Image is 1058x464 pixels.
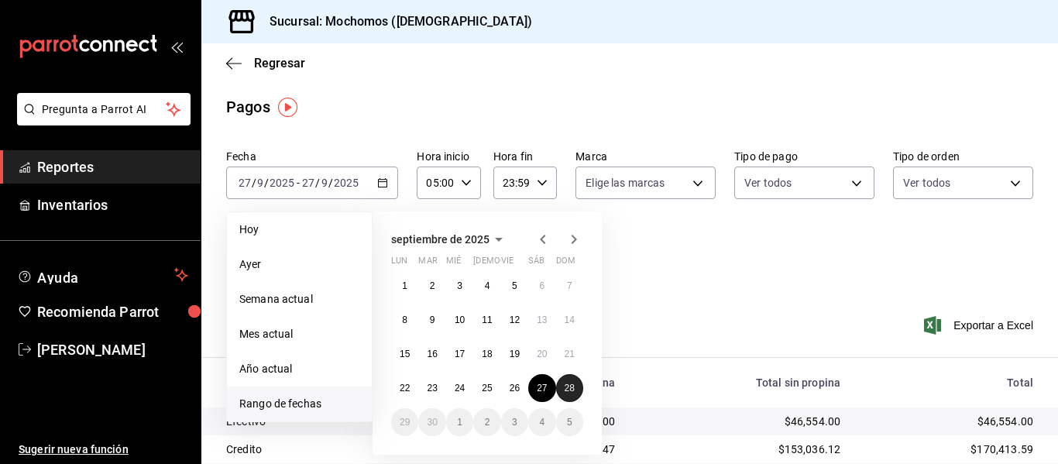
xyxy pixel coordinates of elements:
button: 28 de septiembre de 2025 [556,374,583,402]
span: / [315,177,320,189]
input: -- [238,177,252,189]
button: 4 de octubre de 2025 [528,408,555,436]
button: 27 de septiembre de 2025 [528,374,555,402]
div: Credito [226,442,448,457]
span: Hoy [239,222,359,238]
abbr: miércoles [446,256,461,272]
span: Año actual [239,361,359,377]
button: 17 de septiembre de 2025 [446,340,473,368]
span: - [297,177,300,189]
label: Tipo de orden [893,151,1033,162]
button: 3 de septiembre de 2025 [446,272,473,300]
button: 30 de septiembre de 2025 [418,408,445,436]
abbr: 23 de septiembre de 2025 [427,383,437,394]
input: ---- [269,177,295,189]
abbr: 25 de septiembre de 2025 [482,383,492,394]
button: 4 de septiembre de 2025 [473,272,500,300]
span: Reportes [37,156,188,177]
button: 10 de septiembre de 2025 [446,306,473,334]
abbr: 4 de octubre de 2025 [539,417,544,428]
abbr: 24 de septiembre de 2025 [455,383,465,394]
span: Sugerir nueva función [19,442,188,458]
abbr: 2 de octubre de 2025 [485,417,490,428]
abbr: 16 de septiembre de 2025 [427,349,437,359]
span: Ayuda [37,266,168,284]
button: 2 de septiembre de 2025 [418,272,445,300]
span: [PERSON_NAME] [37,339,188,360]
button: 2 de octubre de 2025 [473,408,500,436]
abbr: 27 de septiembre de 2025 [537,383,547,394]
button: 5 de octubre de 2025 [556,408,583,436]
div: $153,036.12 [640,442,840,457]
abbr: 10 de septiembre de 2025 [455,314,465,325]
abbr: 13 de septiembre de 2025 [537,314,547,325]
button: 13 de septiembre de 2025 [528,306,555,334]
button: 25 de septiembre de 2025 [473,374,500,402]
input: -- [256,177,264,189]
input: -- [301,177,315,189]
button: Tooltip marker [278,98,297,117]
button: 12 de septiembre de 2025 [501,306,528,334]
span: / [328,177,333,189]
button: 22 de septiembre de 2025 [391,374,418,402]
input: ---- [333,177,359,189]
button: 6 de septiembre de 2025 [528,272,555,300]
abbr: 3 de septiembre de 2025 [457,280,462,291]
abbr: jueves [473,256,565,272]
button: 14 de septiembre de 2025 [556,306,583,334]
button: 24 de septiembre de 2025 [446,374,473,402]
label: Marca [575,151,716,162]
label: Fecha [226,151,398,162]
span: Recomienda Parrot [37,301,188,322]
span: Ver todos [744,175,792,191]
abbr: 28 de septiembre de 2025 [565,383,575,394]
abbr: sábado [528,256,544,272]
div: $46,554.00 [640,414,840,429]
span: Mes actual [239,326,359,342]
abbr: 17 de septiembre de 2025 [455,349,465,359]
abbr: 18 de septiembre de 2025 [482,349,492,359]
abbr: 5 de octubre de 2025 [567,417,572,428]
abbr: 20 de septiembre de 2025 [537,349,547,359]
button: 8 de septiembre de 2025 [391,306,418,334]
button: 5 de septiembre de 2025 [501,272,528,300]
abbr: 2 de septiembre de 2025 [430,280,435,291]
abbr: 11 de septiembre de 2025 [482,314,492,325]
button: Exportar a Excel [927,316,1033,335]
button: 1 de septiembre de 2025 [391,272,418,300]
abbr: 7 de septiembre de 2025 [567,280,572,291]
button: 19 de septiembre de 2025 [501,340,528,368]
abbr: 21 de septiembre de 2025 [565,349,575,359]
abbr: lunes [391,256,407,272]
button: 3 de octubre de 2025 [501,408,528,436]
button: 7 de septiembre de 2025 [556,272,583,300]
span: Ver todos [903,175,950,191]
abbr: 29 de septiembre de 2025 [400,417,410,428]
span: Semana actual [239,291,359,308]
a: Pregunta a Parrot AI [11,112,191,129]
input: -- [321,177,328,189]
button: 26 de septiembre de 2025 [501,374,528,402]
abbr: 6 de septiembre de 2025 [539,280,544,291]
span: Inventarios [37,194,188,215]
abbr: 5 de septiembre de 2025 [512,280,517,291]
button: 29 de septiembre de 2025 [391,408,418,436]
span: septiembre de 2025 [391,233,489,246]
label: Hora inicio [417,151,480,162]
abbr: 4 de septiembre de 2025 [485,280,490,291]
abbr: 9 de septiembre de 2025 [430,314,435,325]
button: 9 de septiembre de 2025 [418,306,445,334]
label: Tipo de pago [734,151,874,162]
abbr: 3 de octubre de 2025 [512,417,517,428]
button: Regresar [226,56,305,70]
h3: Sucursal: Mochomos ([DEMOGRAPHIC_DATA]) [257,12,532,31]
div: Total sin propina [640,376,840,389]
span: Regresar [254,56,305,70]
span: / [264,177,269,189]
button: 16 de septiembre de 2025 [418,340,445,368]
button: 21 de septiembre de 2025 [556,340,583,368]
abbr: 26 de septiembre de 2025 [510,383,520,394]
abbr: 30 de septiembre de 2025 [427,417,437,428]
abbr: viernes [501,256,514,272]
